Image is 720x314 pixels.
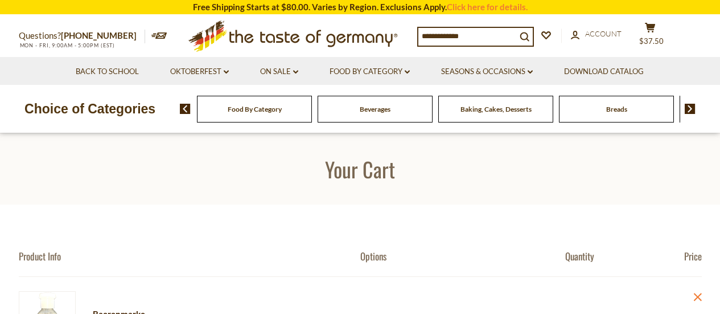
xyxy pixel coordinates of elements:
[460,105,532,113] a: Baking, Cakes, Desserts
[330,66,410,78] a: Food By Category
[360,105,390,113] a: Beverages
[633,250,702,262] div: Price
[571,28,622,40] a: Account
[606,105,627,113] a: Breads
[180,104,191,114] img: previous arrow
[19,250,360,262] div: Product Info
[19,28,145,43] p: Questions?
[35,156,685,182] h1: Your Cart
[76,66,139,78] a: Back to School
[19,42,116,48] span: MON - FRI, 9:00AM - 5:00PM (EST)
[633,22,668,51] button: $37.50
[170,66,229,78] a: Oktoberfest
[447,2,528,12] a: Click here for details.
[639,36,664,46] span: $37.50
[585,29,622,38] span: Account
[228,105,282,113] a: Food By Category
[61,30,137,40] a: [PHONE_NUMBER]
[441,66,533,78] a: Seasons & Occasions
[565,250,633,262] div: Quantity
[564,66,644,78] a: Download Catalog
[260,66,298,78] a: On Sale
[360,250,565,262] div: Options
[685,104,696,114] img: next arrow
